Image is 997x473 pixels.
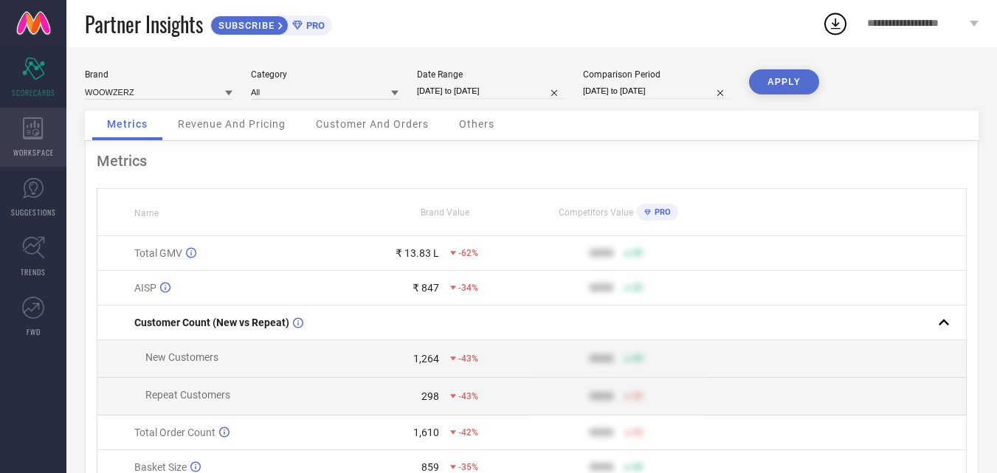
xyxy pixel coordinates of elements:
span: Others [459,118,494,130]
span: -43% [458,353,478,364]
div: 1,610 [413,427,439,438]
span: PRO [651,207,671,217]
span: -35% [458,462,478,472]
span: -62% [458,248,478,258]
div: 298 [421,390,439,402]
span: Revenue And Pricing [178,118,286,130]
div: Date Range [417,69,565,80]
div: Open download list [822,10,849,37]
span: 50 [632,427,643,438]
span: Competitors Value [559,207,633,218]
a: SUBSCRIBEPRO [210,12,332,35]
span: SCORECARDS [12,87,55,98]
span: Repeat Customers [145,389,230,401]
span: FWD [27,326,41,337]
span: 50 [632,248,643,258]
div: 859 [421,461,439,473]
div: 9999 [590,427,613,438]
span: WORKSPACE [13,147,54,158]
button: APPLY [749,69,819,94]
span: SUBSCRIBE [211,20,278,31]
div: 1,264 [413,353,439,365]
div: 9999 [590,247,613,259]
div: 9999 [590,353,613,365]
span: -34% [458,283,478,293]
div: 9999 [590,282,613,294]
span: Total Order Count [134,427,215,438]
span: Total GMV [134,247,182,259]
span: SUGGESTIONS [11,207,56,218]
div: Comparison Period [583,69,731,80]
span: Brand Value [421,207,469,218]
span: 50 [632,353,643,364]
div: ₹ 13.83 L [396,247,439,259]
span: TRENDS [21,266,46,277]
span: AISP [134,282,156,294]
span: Name [134,208,159,218]
span: New Customers [145,351,218,363]
input: Select comparison period [583,83,731,99]
div: Metrics [97,152,967,170]
span: PRO [303,20,325,31]
span: Basket Size [134,461,187,473]
span: Customer Count (New vs Repeat) [134,317,289,328]
span: Partner Insights [85,9,203,39]
span: Customer And Orders [316,118,429,130]
span: -42% [458,427,478,438]
div: 9999 [590,461,613,473]
span: 50 [632,391,643,401]
div: Category [251,69,399,80]
div: 9999 [590,390,613,402]
input: Select date range [417,83,565,99]
span: 50 [632,283,643,293]
span: 50 [632,462,643,472]
span: Metrics [107,118,148,130]
div: ₹ 847 [413,282,439,294]
span: -43% [458,391,478,401]
div: Brand [85,69,232,80]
